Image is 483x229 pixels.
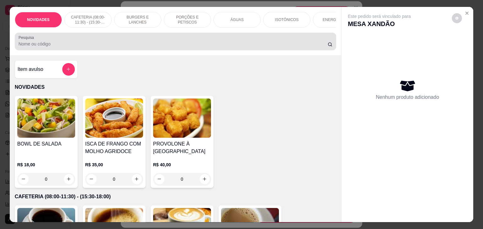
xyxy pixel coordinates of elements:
p: Nenhum produto adicionado [376,93,439,101]
p: R$ 18,00 [17,162,75,168]
input: Pesquisa [19,41,328,47]
button: decrease-product-quantity [19,174,29,184]
button: decrease-product-quantity [154,174,164,184]
img: product-image [17,99,75,138]
p: ÁGUAS [230,17,244,22]
p: NOVIDADES [27,17,49,22]
button: add-separate-item [62,63,75,76]
label: Pesquisa [19,35,36,40]
h4: ISCA DE FRANGO COM MOLHO AGRIDOCE [85,140,143,155]
button: decrease-product-quantity [452,13,462,23]
p: NOVIDADES [15,83,336,91]
p: ENERGÉTICOS [323,17,350,22]
h4: Item avulso [18,66,43,73]
h4: BOWL DE SALADA [17,140,75,148]
p: Este pedido será vinculado para [348,13,411,19]
button: increase-product-quantity [132,174,142,184]
h4: PROVOLONE À [GEOGRAPHIC_DATA] [153,140,211,155]
button: increase-product-quantity [64,174,74,184]
img: product-image [85,99,143,138]
button: increase-product-quantity [200,174,210,184]
p: CAFETERIA (08:00-11:30) - (15:30-18:00) [15,193,336,200]
p: PORÇÕES E PETISCOS [169,15,206,25]
button: decrease-product-quantity [86,174,97,184]
p: BURGERS E LANCHES [119,15,156,25]
p: CAFETERIA (08:00-11:30) - (15:30-18:00) [70,15,106,25]
p: R$ 35,00 [85,162,143,168]
p: ISOTÔNICOS [275,17,298,22]
button: Close [462,8,472,18]
p: MESA XANDÃO [348,19,411,28]
p: R$ 40,00 [153,162,211,168]
img: product-image [153,99,211,138]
